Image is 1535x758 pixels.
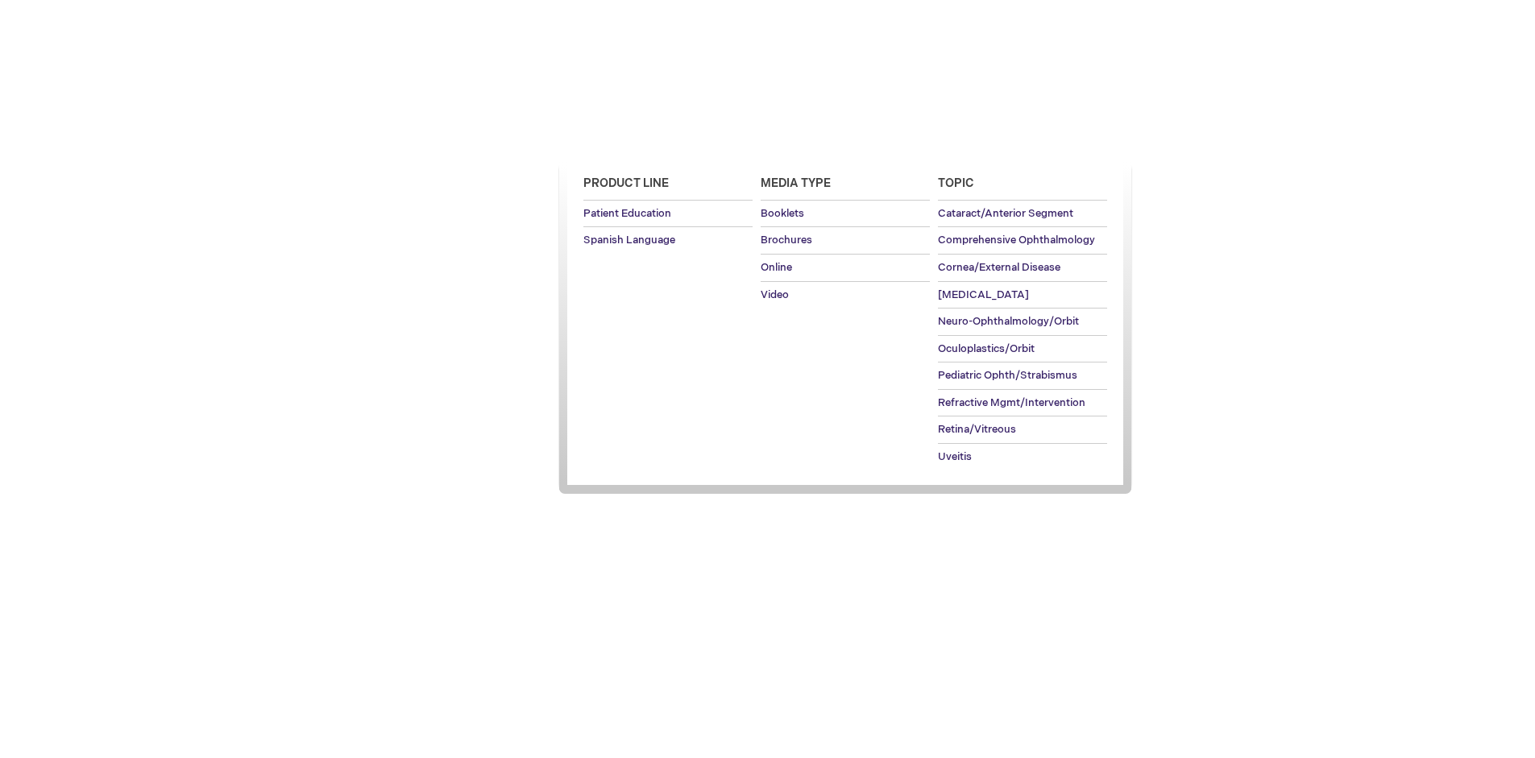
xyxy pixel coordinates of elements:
span: Neuro-Ophthalmology/Orbit [938,315,1079,328]
span: Patient Education [583,207,671,220]
span: [MEDICAL_DATA] [938,288,1029,301]
span: Spanish Language [583,234,675,246]
span: Cataract/Anterior Segment [938,207,1073,220]
span: Cornea/External Disease [938,261,1060,274]
span: Topic [938,176,974,190]
span: Online [761,261,792,274]
span: Retina/Vitreous [938,423,1016,436]
span: Product Line [583,176,669,190]
span: Video [761,288,789,301]
span: Refractive Mgmt/Intervention [938,396,1085,409]
span: Booklets [761,207,804,220]
span: Media Type [761,176,831,190]
span: Pediatric Ophth/Strabismus [938,369,1077,382]
span: Brochures [761,234,812,246]
span: Oculoplastics/Orbit [938,342,1035,355]
span: Comprehensive Ophthalmology [938,234,1095,246]
span: Uveitis [938,450,972,463]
